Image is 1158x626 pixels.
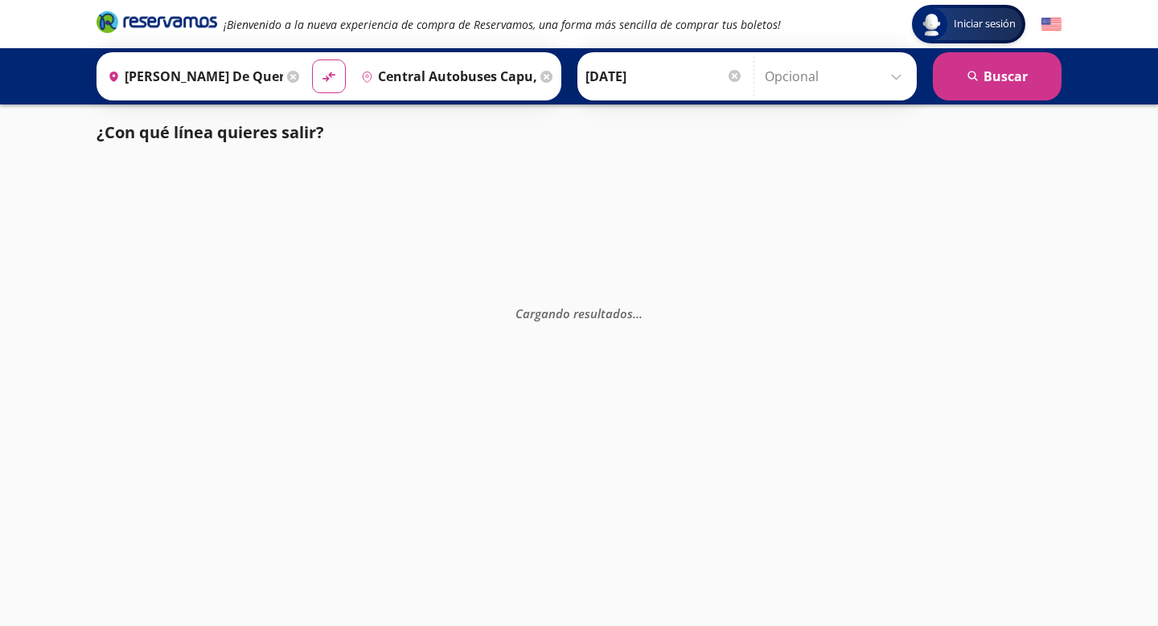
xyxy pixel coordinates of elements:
span: Iniciar sesión [947,16,1022,32]
a: Brand Logo [96,10,217,39]
button: Buscar [933,52,1061,100]
em: Cargando resultados [515,305,643,321]
p: ¿Con qué línea quieres salir? [96,121,324,145]
button: English [1041,14,1061,35]
input: Opcional [765,56,909,96]
input: Buscar Origen [101,56,283,96]
i: Brand Logo [96,10,217,34]
span: . [639,305,643,321]
span: . [636,305,639,321]
em: ¡Bienvenido a la nueva experiencia de compra de Reservamos, una forma más sencilla de comprar tus... [224,17,781,32]
input: Buscar Destino [355,56,536,96]
input: Elegir Fecha [585,56,743,96]
span: . [633,305,636,321]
